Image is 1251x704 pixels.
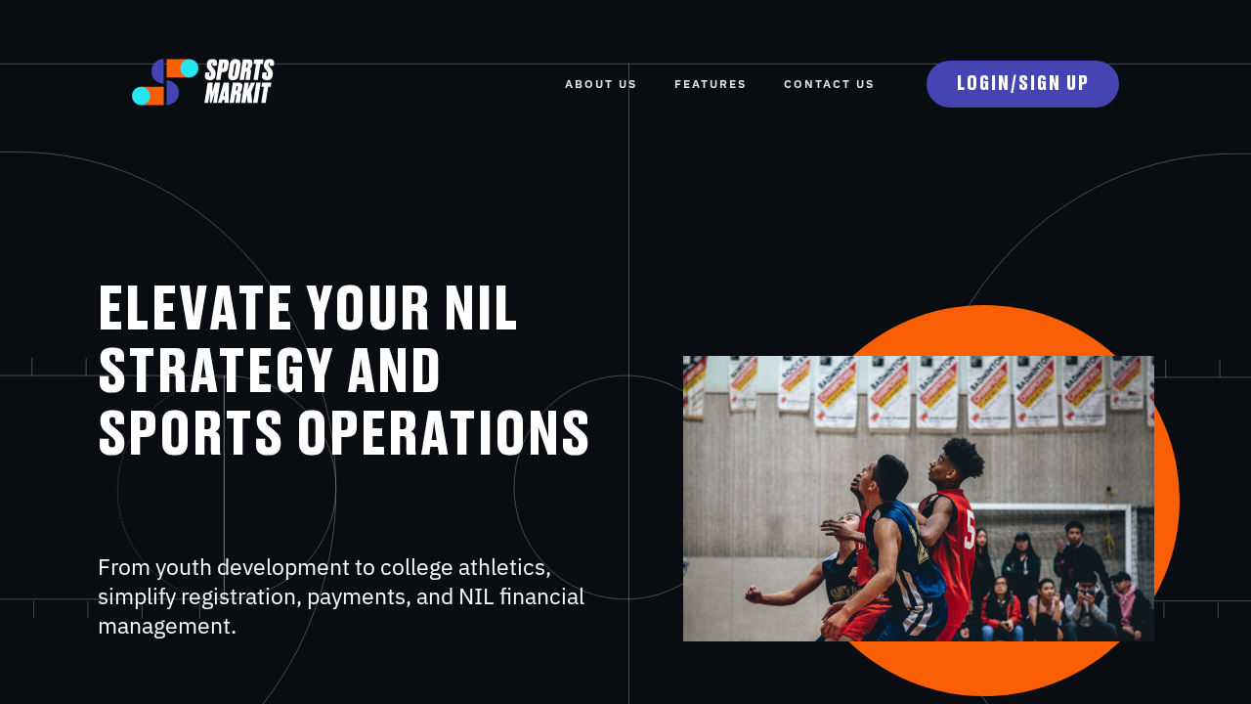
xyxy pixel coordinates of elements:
[565,63,637,106] a: ABOUT US
[98,551,584,639] span: From youth development to college athletics, simplify registration, payments, and NIL financial m...
[784,63,875,106] a: Contact Us
[98,280,605,467] h1: ELEVATE YOUR NIL STRATEGY AND SPORTS OPERATIONS
[132,59,275,106] img: logo
[927,61,1119,108] a: LOGIN/SIGN UP
[674,63,747,106] a: FEATURES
